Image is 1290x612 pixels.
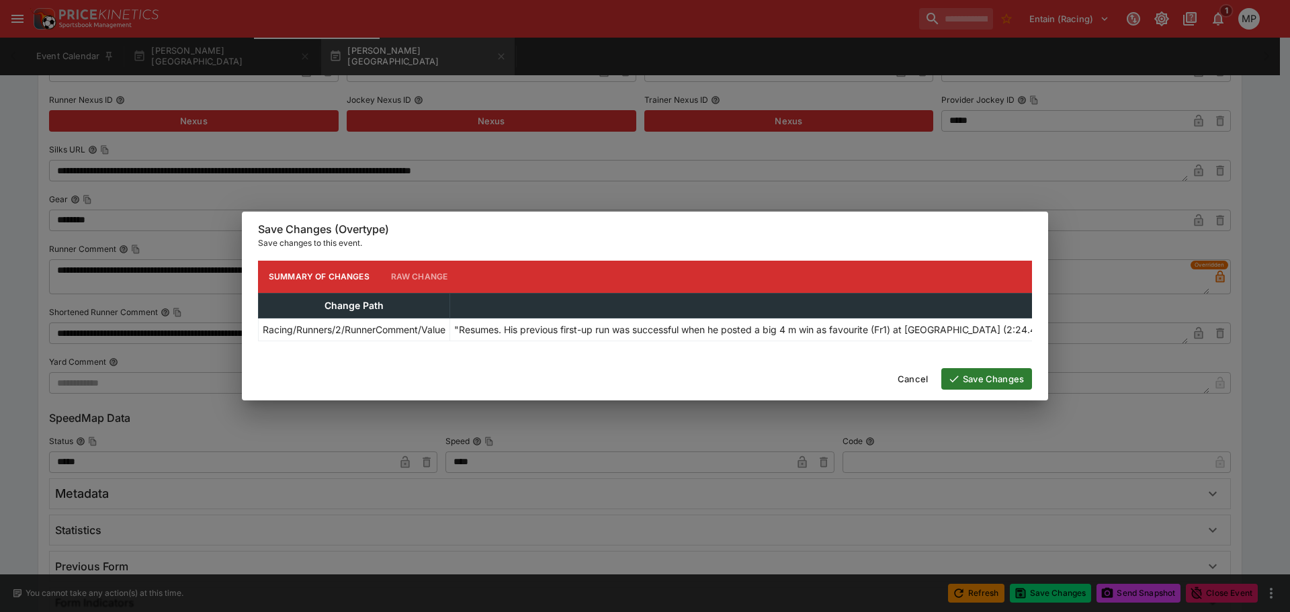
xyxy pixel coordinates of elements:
[941,368,1032,390] button: Save Changes
[258,261,380,293] button: Summary of Changes
[890,368,936,390] button: Cancel
[259,293,450,318] th: Change Path
[263,322,445,337] p: Racing/Runners/2/RunnerComment/Value
[258,236,1032,250] p: Save changes to this event.
[380,261,459,293] button: Raw Change
[258,222,1032,236] h6: Save Changes (Overtype)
